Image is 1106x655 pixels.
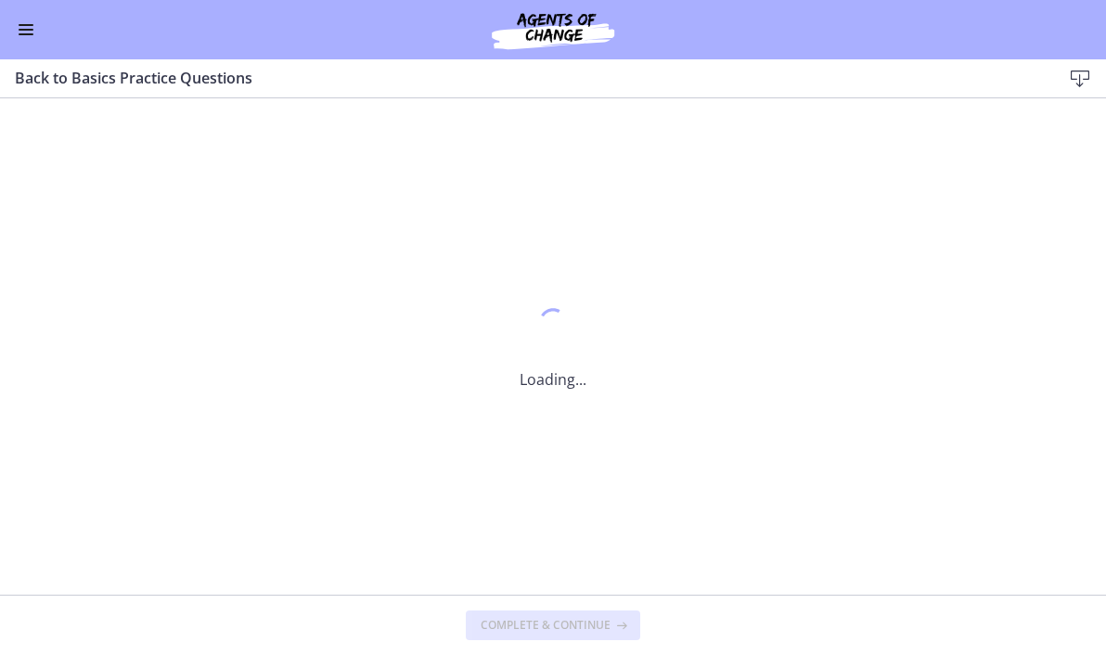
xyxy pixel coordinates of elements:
[15,19,37,41] button: Enable menu
[15,67,1032,89] h3: Back to Basics Practice Questions
[466,610,640,640] button: Complete & continue
[520,368,586,391] p: Loading...
[442,7,664,52] img: Agents of Change
[481,618,611,633] span: Complete & continue
[520,303,586,346] div: 1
